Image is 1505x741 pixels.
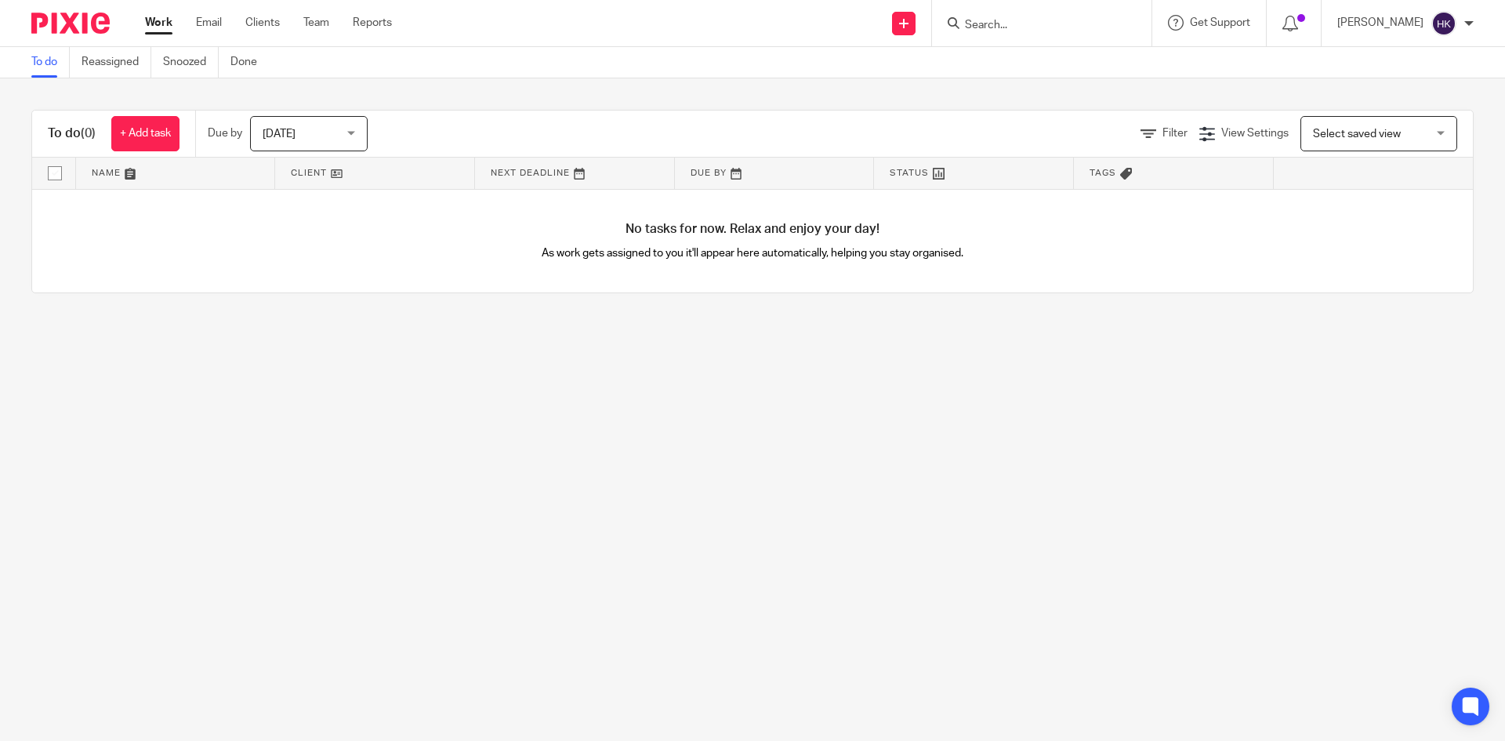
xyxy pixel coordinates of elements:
a: Clients [245,15,280,31]
span: Get Support [1190,17,1250,28]
span: View Settings [1221,128,1289,139]
span: Filter [1162,128,1188,139]
p: Due by [208,125,242,141]
a: Team [303,15,329,31]
a: Done [230,47,269,78]
a: To do [31,47,70,78]
a: + Add task [111,116,180,151]
a: Snoozed [163,47,219,78]
a: Email [196,15,222,31]
span: [DATE] [263,129,296,140]
p: As work gets assigned to you it'll appear here automatically, helping you stay organised. [393,245,1113,261]
a: Reports [353,15,392,31]
span: Tags [1090,169,1116,177]
span: (0) [81,127,96,140]
img: svg%3E [1431,11,1456,36]
a: Reassigned [82,47,151,78]
img: Pixie [31,13,110,34]
h4: No tasks for now. Relax and enjoy your day! [32,221,1473,238]
p: [PERSON_NAME] [1337,15,1423,31]
span: Select saved view [1313,129,1401,140]
input: Search [963,19,1104,33]
a: Work [145,15,172,31]
h1: To do [48,125,96,142]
